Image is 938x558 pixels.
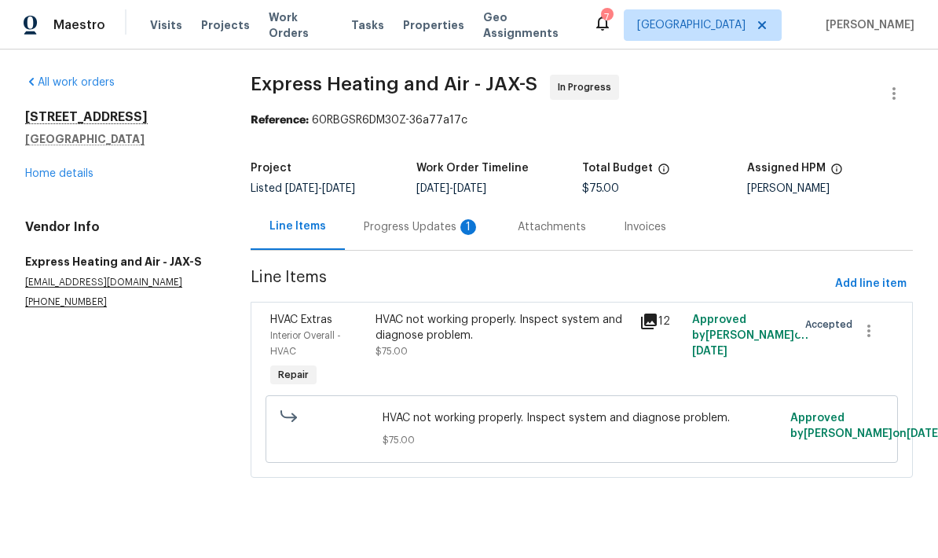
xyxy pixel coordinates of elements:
div: 1 [460,219,476,235]
span: Express Heating and Air - JAX-S [251,75,537,94]
div: 7 [601,9,612,25]
span: In Progress [558,79,617,95]
span: Interior Overall - HVAC [270,331,341,356]
a: All work orders [25,77,115,88]
div: 12 [639,312,683,331]
span: - [285,183,355,194]
div: Invoices [624,219,666,235]
span: $75.00 [582,183,619,194]
div: Attachments [518,219,586,235]
span: Tasks [351,20,384,31]
span: Visits [150,17,182,33]
span: Work Orders [269,9,332,41]
b: Reference: [251,115,309,126]
div: [PERSON_NAME] [747,183,913,194]
span: [DATE] [416,183,449,194]
span: [DATE] [453,183,486,194]
div: Line Items [269,218,326,234]
a: Home details [25,168,93,179]
h5: Total Budget [582,163,653,174]
span: [PERSON_NAME] [819,17,914,33]
span: The total cost of line items that have been proposed by Opendoor. This sum includes line items th... [658,163,670,183]
span: HVAC Extras [270,314,332,325]
span: Accepted [805,317,859,332]
h5: Express Heating and Air - JAX-S [25,254,213,270]
span: $75.00 [383,432,781,448]
span: Add line item [835,274,907,294]
span: [DATE] [692,346,727,357]
span: Line Items [251,270,829,299]
span: $75.00 [376,347,408,356]
div: 60RBGSR6DM30Z-36a77a17c [251,112,913,128]
h5: Project [251,163,291,174]
span: Geo Assignments [483,9,574,41]
div: HVAC not working properly. Inspect system and diagnose problem. [376,312,629,343]
span: The hpm assigned to this work order. [830,163,843,183]
span: Maestro [53,17,105,33]
h5: Assigned HPM [747,163,826,174]
span: [DATE] [322,183,355,194]
button: Add line item [829,270,913,299]
span: - [416,183,486,194]
h4: Vendor Info [25,219,213,235]
span: Repair [272,367,315,383]
span: Properties [403,17,464,33]
span: Projects [201,17,250,33]
span: HVAC not working properly. Inspect system and diagnose problem. [383,410,781,426]
h5: Work Order Timeline [416,163,529,174]
span: [DATE] [285,183,318,194]
span: Approved by [PERSON_NAME] on [692,314,808,357]
div: Progress Updates [364,219,480,235]
span: [GEOGRAPHIC_DATA] [637,17,746,33]
span: Listed [251,183,355,194]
